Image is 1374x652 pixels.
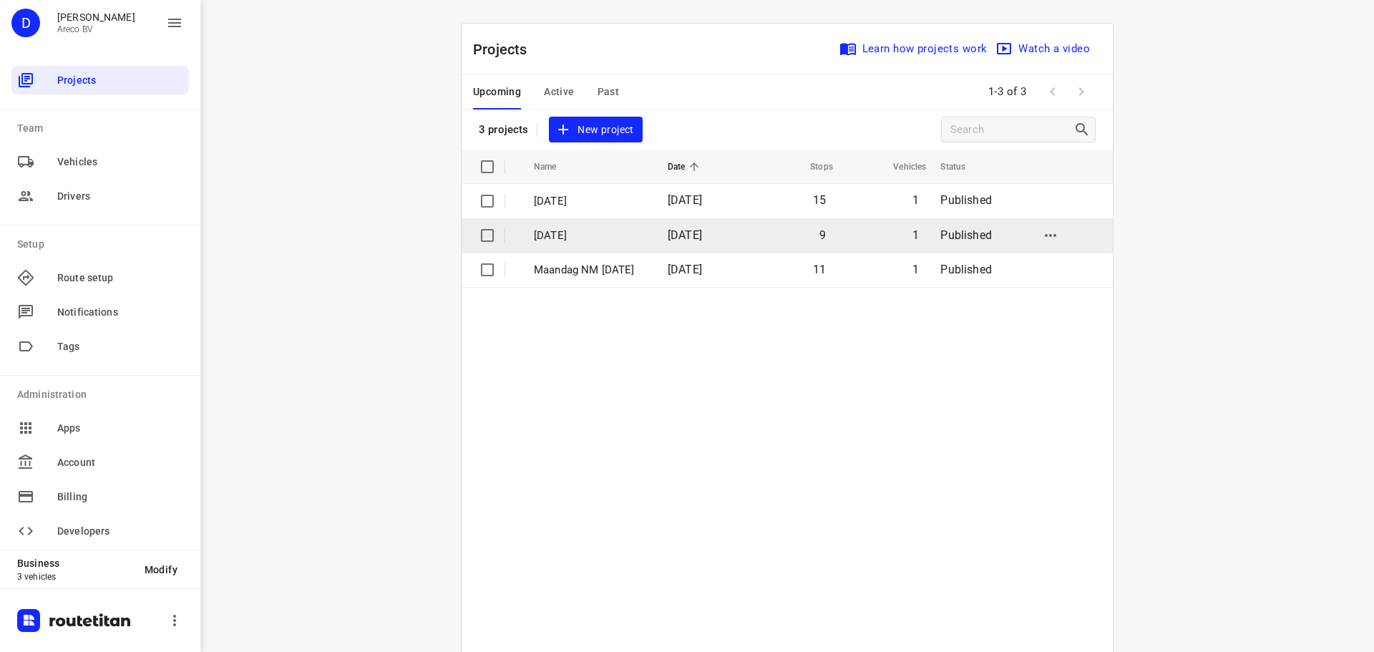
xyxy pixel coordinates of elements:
span: 1 [912,263,919,276]
div: D [11,9,40,37]
button: New project [549,117,642,143]
span: Published [940,193,992,207]
span: Developers [57,524,183,539]
span: Vehicles [874,158,926,175]
span: Previous Page [1038,77,1067,106]
p: Setup [17,237,189,252]
div: Billing [11,482,189,511]
span: 1 [912,193,919,207]
p: Dinsdag 2 September [534,228,646,244]
span: Published [940,263,992,276]
span: Published [940,228,992,242]
p: Maandag NM [DATE] [534,262,646,278]
span: Notifications [57,305,183,320]
span: Drivers [57,189,183,204]
p: 3 projects [479,123,528,136]
p: Didier Evrard [57,11,135,23]
span: [DATE] [668,263,702,276]
div: Drivers [11,182,189,210]
div: Projects [11,66,189,94]
span: 11 [813,263,826,276]
p: 3 vehicles [17,572,133,582]
span: Account [57,455,183,470]
p: Business [17,558,133,569]
span: Modify [145,564,177,575]
span: New project [557,121,633,139]
span: Date [668,158,704,175]
p: Woensdag 3 September [534,193,646,210]
div: Tags [11,332,189,361]
button: Modify [133,557,189,583]
p: Administration [17,387,189,402]
p: Areco BV [57,24,135,34]
p: Projects [473,39,539,60]
span: Active [544,83,574,101]
span: 1-3 of 3 [983,77,1033,107]
span: Apps [57,421,183,436]
div: Notifications [11,298,189,326]
div: Route setup [11,263,189,292]
div: Vehicles [11,147,189,176]
span: Projects [57,73,183,88]
span: Stops [791,158,833,175]
p: Team [17,121,189,136]
span: 15 [813,193,826,207]
span: Next Page [1067,77,1096,106]
span: Upcoming [473,83,521,101]
span: 1 [912,228,919,242]
span: 9 [819,228,826,242]
span: Name [534,158,575,175]
span: Tags [57,339,183,354]
span: Status [940,158,984,175]
div: Developers [11,517,189,545]
input: Search projects [950,119,1073,141]
span: [DATE] [668,228,702,242]
div: Apps [11,414,189,442]
div: Search [1073,121,1095,138]
span: Vehicles [57,155,183,170]
span: [DATE] [668,193,702,207]
div: Account [11,448,189,477]
span: Billing [57,490,183,505]
span: Route setup [57,271,183,286]
span: Past [598,83,620,101]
